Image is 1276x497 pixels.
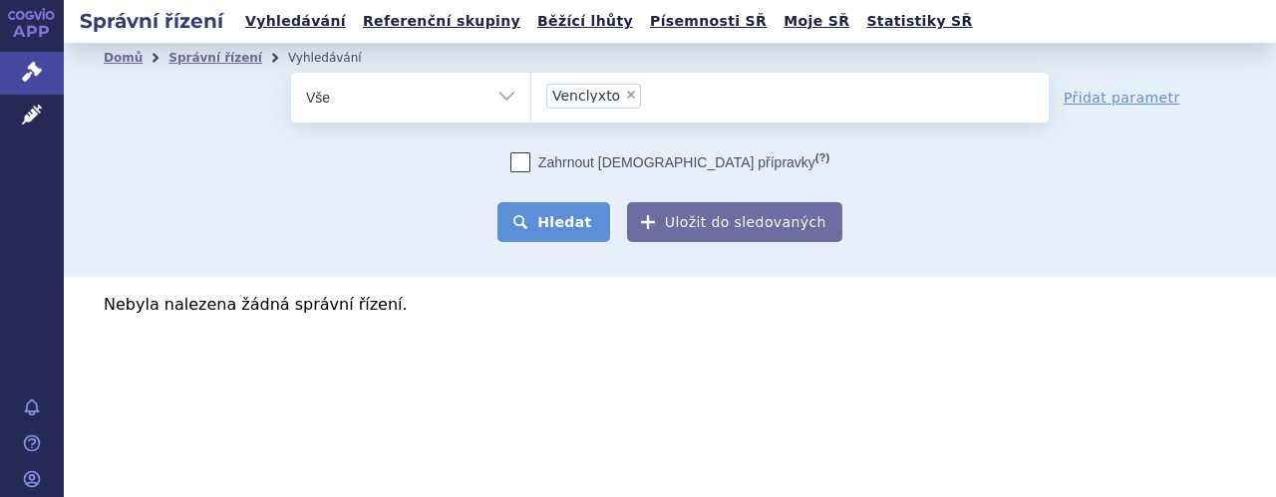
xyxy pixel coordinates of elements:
p: Nebyla nalezena žádná správní řízení. [104,297,1236,313]
li: Vyhledávání [288,43,388,73]
h2: Správní řízení [64,7,239,35]
a: Běžící lhůty [531,8,639,35]
a: Správní řízení [168,51,262,65]
a: Referenční skupiny [357,8,526,35]
abbr: (?) [815,151,829,164]
a: Přidat parametr [1064,88,1180,108]
a: Moje SŘ [778,8,855,35]
a: Písemnosti SŘ [644,8,773,35]
a: Vyhledávání [239,8,352,35]
span: × [625,89,637,101]
label: Zahrnout [DEMOGRAPHIC_DATA] přípravky [510,152,829,172]
a: Statistiky SŘ [860,8,978,35]
input: Venclyxto [647,83,752,108]
button: Uložit do sledovaných [627,202,842,242]
button: Hledat [497,202,610,242]
a: Domů [104,51,143,65]
span: Venclyxto [552,89,620,103]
